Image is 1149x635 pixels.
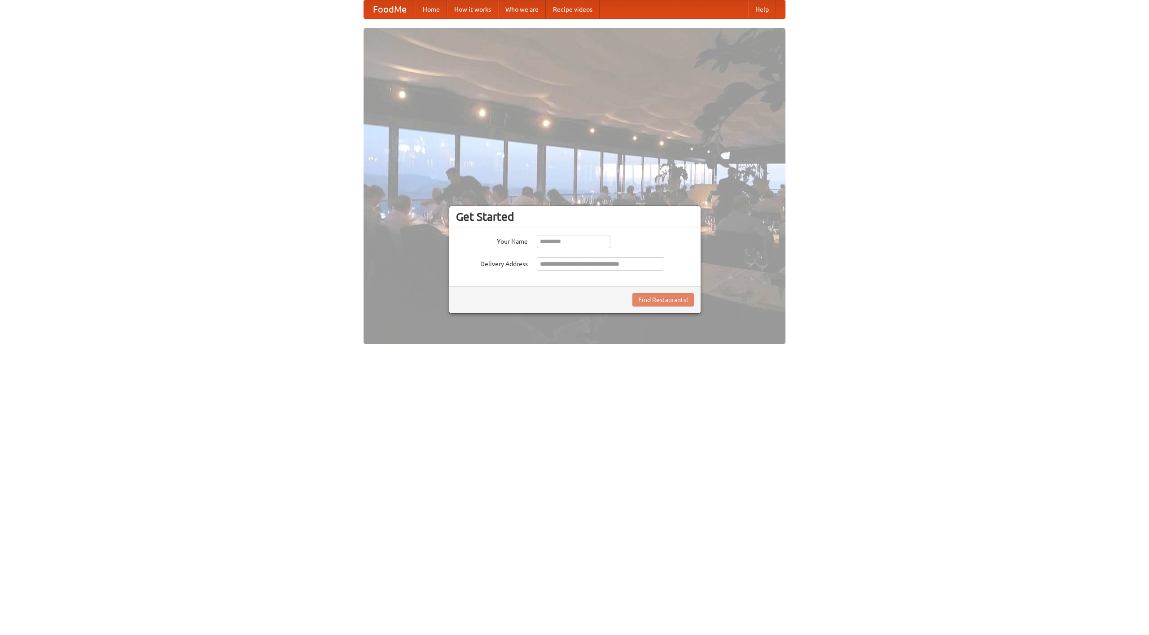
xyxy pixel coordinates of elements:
label: Delivery Address [456,257,528,268]
a: FoodMe [364,0,416,18]
a: Home [416,0,447,18]
a: Recipe videos [546,0,600,18]
label: Your Name [456,235,528,246]
button: Find Restaurants! [632,293,694,307]
a: Help [748,0,776,18]
h3: Get Started [456,210,694,223]
a: Who we are [498,0,546,18]
a: How it works [447,0,498,18]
